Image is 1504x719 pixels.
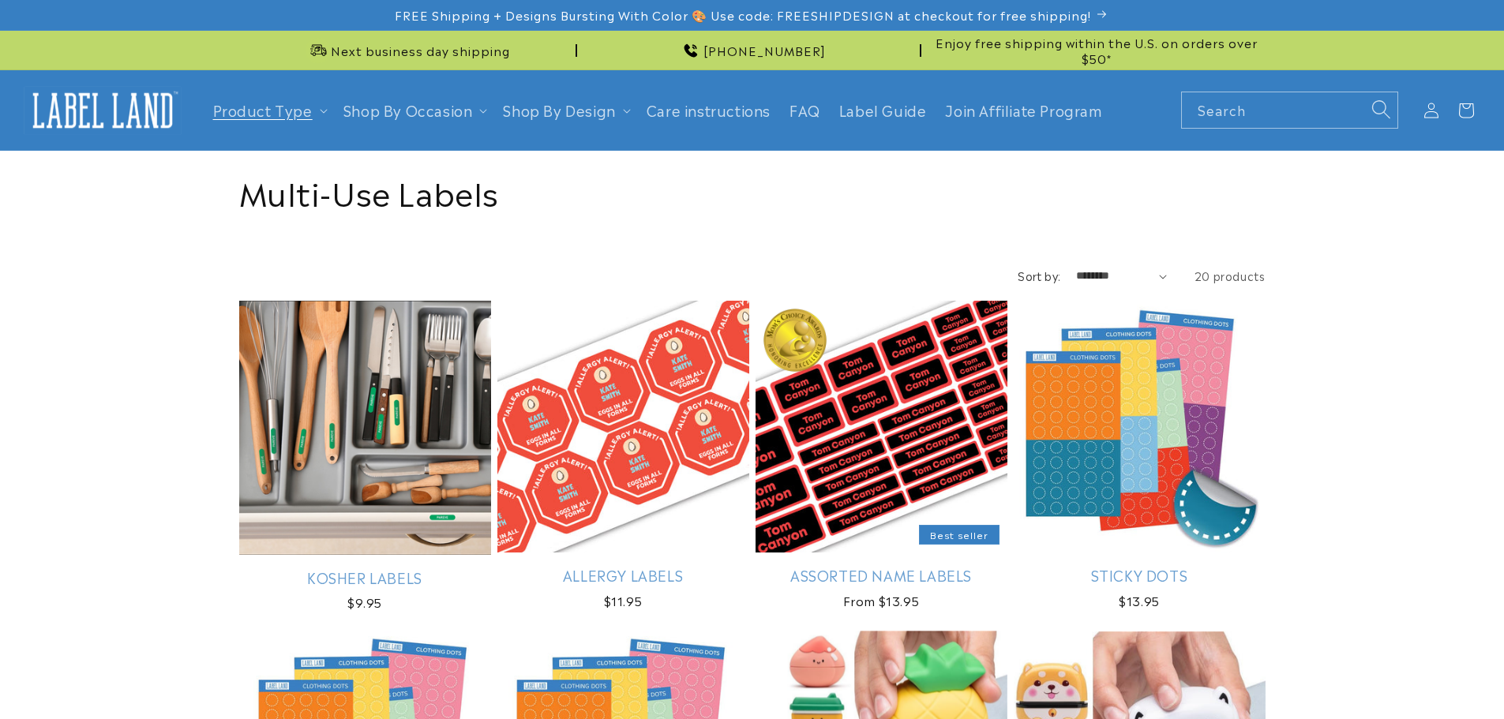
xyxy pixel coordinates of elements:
[945,101,1102,119] span: Join Affiliate Program
[756,566,1007,584] a: Assorted Name Labels
[1018,268,1060,283] label: Sort by:
[647,101,771,119] span: Care instructions
[331,43,510,58] span: Next business day shipping
[395,7,1091,23] span: FREE Shipping + Designs Bursting With Color 🎨 Use code: FREESHIPDESIGN at checkout for free shipp...
[204,92,334,129] summary: Product Type
[928,35,1266,66] span: Enjoy free shipping within the U.S. on orders over $50*
[239,31,577,69] div: Announcement
[790,101,820,119] span: FAQ
[343,101,473,119] span: Shop By Occasion
[928,31,1266,69] div: Announcement
[239,170,1266,212] h1: Multi-Use Labels
[503,99,615,120] a: Shop By Design
[239,568,491,586] a: Kosher Labels
[780,92,830,129] a: FAQ
[936,92,1112,129] a: Join Affiliate Program
[24,86,182,135] img: Label Land
[334,92,494,129] summary: Shop By Occasion
[637,92,780,129] a: Care instructions
[839,101,927,119] span: Label Guide
[1195,268,1266,283] span: 20 products
[703,43,826,58] span: [PHONE_NUMBER]
[830,92,936,129] a: Label Guide
[18,80,188,140] a: Label Land
[583,31,921,69] div: Announcement
[213,99,313,120] a: Product Type
[1014,566,1266,584] a: Sticky Dots
[497,566,749,584] a: Allergy Labels
[1363,92,1398,126] button: Search
[493,92,636,129] summary: Shop By Design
